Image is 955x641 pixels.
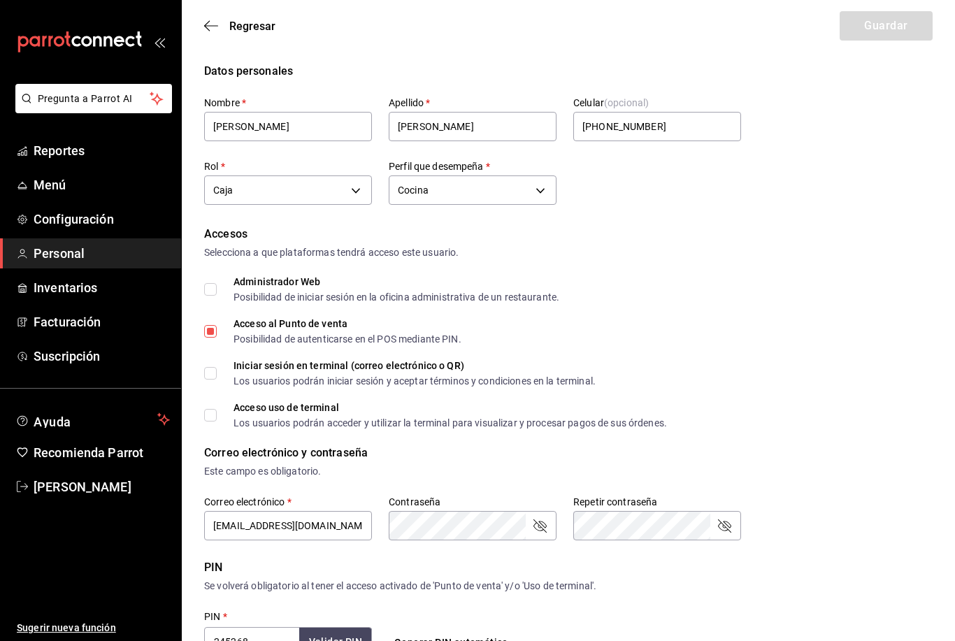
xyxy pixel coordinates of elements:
div: Iniciar sesión en terminal (correo electrónico o QR) [234,361,596,370]
div: Datos personales [204,63,933,80]
div: Acceso al Punto de venta [234,319,461,329]
label: Perfil que desempeña [389,161,557,171]
div: Posibilidad de autenticarse en el POS mediante PIN. [234,334,461,344]
span: Facturación [34,312,170,331]
div: Correo electrónico y contraseña [204,445,933,461]
span: Configuración [34,210,170,229]
div: Acceso uso de terminal [234,403,667,412]
input: ejemplo@gmail.com [204,511,372,540]
span: Reportes [34,141,170,160]
div: Administrador Web [234,277,559,287]
span: Ayuda [34,411,152,428]
button: Pregunta a Parrot AI [15,84,172,113]
button: passwordField [716,517,733,534]
a: Pregunta a Parrot AI [10,101,172,116]
span: Suscripción [34,347,170,366]
div: Posibilidad de iniciar sesión en la oficina administrativa de un restaurante. [234,292,559,302]
span: Personal [34,244,170,263]
button: open_drawer_menu [154,36,165,48]
div: PIN [204,559,933,576]
label: Correo electrónico [204,497,372,507]
div: Accesos [204,226,933,243]
span: (opcional) [604,97,649,108]
span: Menú [34,175,170,194]
span: Recomienda Parrot [34,443,170,462]
button: Regresar [204,20,275,33]
label: Celular [573,98,741,108]
div: Se volverá obligatorio al tener el acceso activado de 'Punto de venta' y/o 'Uso de terminal'. [204,579,933,593]
span: Regresar [229,20,275,33]
div: Cocina [389,175,557,205]
span: Pregunta a Parrot AI [38,92,150,106]
div: Caja [204,175,372,205]
label: Contraseña [389,497,557,507]
div: Los usuarios podrán iniciar sesión y aceptar términos y condiciones en la terminal. [234,376,596,386]
div: Selecciona a que plataformas tendrá acceso este usuario. [204,245,933,260]
label: Nombre [204,98,372,108]
div: Los usuarios podrán acceder y utilizar la terminal para visualizar y procesar pagos de sus órdenes. [234,418,667,428]
span: Inventarios [34,278,170,297]
button: passwordField [531,517,548,534]
span: Sugerir nueva función [17,621,170,635]
div: Este campo es obligatorio. [204,464,933,479]
label: Rol [204,161,372,171]
label: Repetir contraseña [573,497,741,507]
label: PIN [204,612,227,621]
span: [PERSON_NAME] [34,477,170,496]
label: Apellido [389,98,557,108]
